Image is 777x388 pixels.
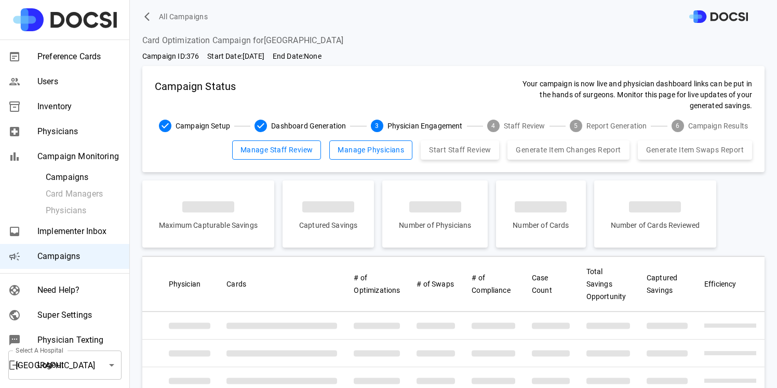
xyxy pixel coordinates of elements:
[37,284,121,296] span: Need Help?
[688,121,748,131] span: Campaign Results
[299,220,357,231] span: Captured Savings
[142,51,199,62] span: Campaign ID: 376
[155,79,236,111] span: Campaign Status
[207,51,264,62] span: Start Date: [DATE]
[504,121,545,131] span: Staff Review
[37,75,121,88] span: Users
[611,220,700,231] span: Number of Cards Reviewed
[37,250,121,263] span: Campaigns
[513,220,569,231] span: Number of Cards
[399,220,471,231] span: Number of Physicians
[159,220,258,231] span: Maximum Capturable Savings
[273,51,321,62] span: End Date: None
[37,225,121,238] span: Implementer Inbox
[160,256,219,312] th: Physician
[421,140,499,160] button: Start Staff Review
[696,256,765,312] th: Efficiency
[638,256,696,312] th: Captured Savings
[463,256,524,312] th: # of Compliance
[37,50,121,63] span: Preference Cards
[37,309,121,321] span: Super Settings
[329,140,412,160] button: Manage Physicians
[524,256,578,312] th: Case Count
[37,150,121,163] span: Campaign Monitoring
[345,256,408,312] th: # of Optimizations
[232,140,321,160] button: Manage Staff Review
[676,122,679,130] text: 6
[271,121,346,131] span: Dashboard Generation
[491,122,495,130] text: 4
[37,334,121,346] span: Physician Texting
[142,34,765,47] span: Card Optimization Campaign for [GEOGRAPHIC_DATA]
[638,140,752,160] button: Generate Item Swaps Report
[13,8,117,31] img: Site Logo
[218,256,345,312] th: Cards
[689,10,748,23] img: DOCSI Logo
[176,121,230,131] span: Campaign Setup
[37,100,121,113] span: Inventory
[586,121,647,131] span: Report Generation
[142,7,212,27] button: All Campaigns
[159,10,208,23] span: All Campaigns
[46,171,121,184] span: Campaigns
[37,125,121,138] span: Physicians
[507,140,629,160] button: Generate Item Changes Report
[8,351,122,380] div: [GEOGRAPHIC_DATA]
[408,256,463,312] th: # of Swaps
[578,256,638,312] th: Total Savings Opportunity
[375,122,379,130] text: 3
[513,79,752,111] p: Your campaign is now live and physician dashboard links can be put in the hands of surgeons. Moni...
[574,122,578,130] text: 5
[387,121,463,131] span: Physician Engagement
[16,346,63,355] label: Select A Hospital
